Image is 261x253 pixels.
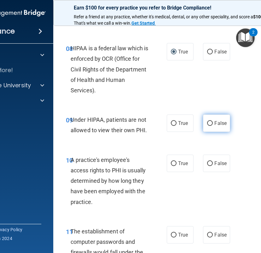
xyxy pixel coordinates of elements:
[66,228,73,236] span: 11
[74,14,253,19] span: Refer a friend at any practice, whether it's medical, dental, or any other speciality, and score a
[131,21,156,26] a: Get Started
[207,121,213,126] input: False
[207,50,213,54] input: False
[71,45,148,94] span: HIPAA is a federal law which is enforced by OCR (Office for Civil Rights of the Department of Hea...
[71,116,147,133] span: Under HIPAA, patients are not allowed to view their own PHI.
[214,160,227,166] span: False
[66,45,73,52] span: 08
[252,32,254,40] div: 2
[214,232,227,238] span: False
[178,120,188,126] span: True
[171,233,177,238] input: True
[66,157,73,164] span: 10
[214,120,227,126] span: False
[178,232,188,238] span: True
[236,28,255,47] button: Open Resource Center, 2 new notifications
[171,50,177,54] input: True
[178,49,188,55] span: True
[171,161,177,166] input: True
[66,116,73,124] span: 09
[178,160,188,166] span: True
[171,121,177,126] input: True
[207,233,213,238] input: False
[214,49,227,55] span: False
[207,161,213,166] input: False
[71,157,146,205] span: A practice's employee's access rights to PHI is usually determined by how long they have been emp...
[131,21,155,26] strong: Get Started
